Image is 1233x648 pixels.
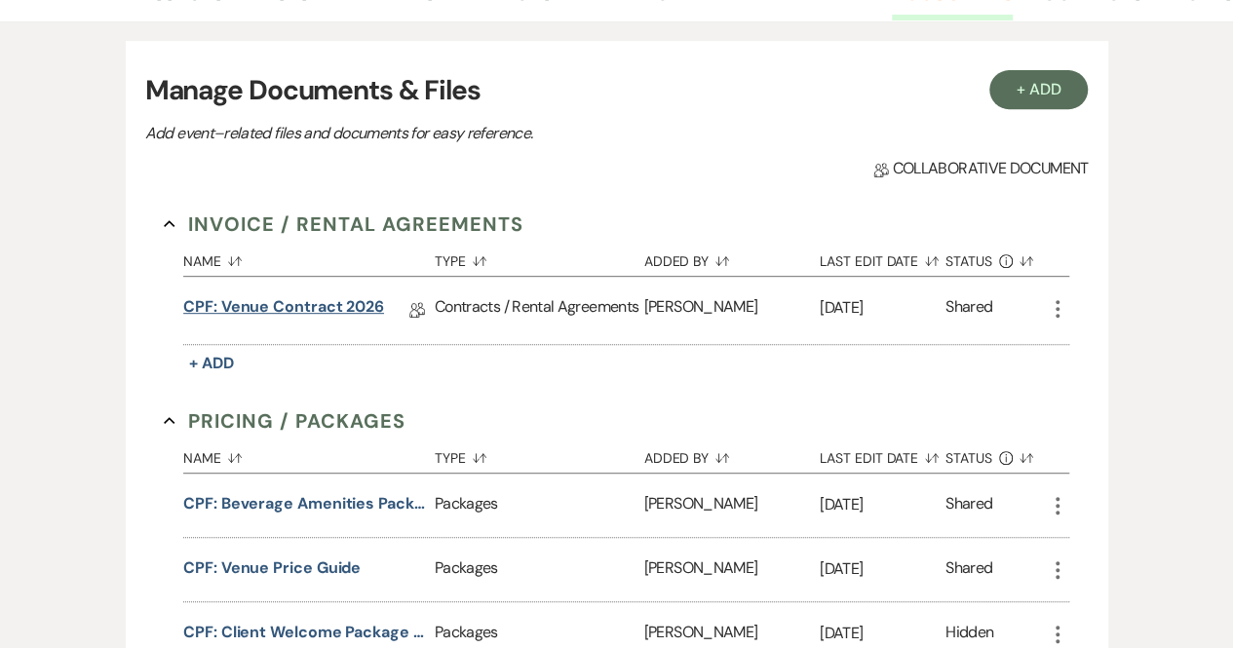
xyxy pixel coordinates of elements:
[945,451,992,465] span: Status
[644,538,820,601] div: [PERSON_NAME]
[644,474,820,537] div: [PERSON_NAME]
[164,210,523,239] button: Invoice / Rental Agreements
[183,621,427,644] button: CPF: Client Welcome Package 2025/2026
[644,239,820,276] button: Added By
[183,556,361,580] button: CPF: Venue Price Guide
[820,295,945,321] p: [DATE]
[820,239,945,276] button: Last Edit Date
[873,157,1088,180] span: Collaborative document
[820,436,945,473] button: Last Edit Date
[644,277,820,344] div: [PERSON_NAME]
[189,353,234,373] span: + Add
[644,436,820,473] button: Added By
[145,70,1089,111] h3: Manage Documents & Files
[435,239,644,276] button: Type
[945,556,992,583] div: Shared
[435,538,644,601] div: Packages
[435,474,644,537] div: Packages
[945,254,992,268] span: Status
[183,436,435,473] button: Name
[945,492,992,518] div: Shared
[945,436,1046,473] button: Status
[820,556,945,582] p: [DATE]
[945,239,1046,276] button: Status
[435,277,644,344] div: Contracts / Rental Agreements
[989,70,1089,109] button: + Add
[183,239,435,276] button: Name
[145,121,828,146] p: Add event–related files and documents for easy reference.
[183,492,427,515] button: CPF: Beverage Amenities Package [DATE]-[DATE]
[820,621,945,646] p: [DATE]
[164,406,405,436] button: Pricing / Packages
[183,295,384,325] a: CPF: Venue Contract 2026
[183,350,240,377] button: + Add
[820,492,945,517] p: [DATE]
[945,295,992,325] div: Shared
[945,621,993,647] div: Hidden
[435,436,644,473] button: Type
